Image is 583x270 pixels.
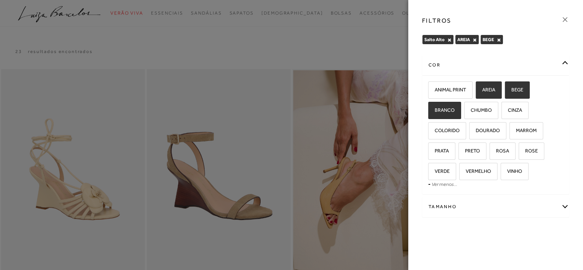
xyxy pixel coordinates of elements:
[460,168,491,174] span: VERMELHO
[473,37,477,43] button: AREIA Close
[463,108,471,115] input: CHUMBO
[429,107,455,113] span: BRANCO
[457,37,470,42] span: AREIA
[422,197,569,217] div: Tamanho
[490,148,509,154] span: ROSA
[427,87,435,95] input: ANIMAL PRINT
[427,148,435,156] input: PRATA
[427,169,435,176] input: VERDE
[500,108,508,115] input: CINZA
[459,148,480,154] span: PRETO
[510,128,537,133] span: MARROM
[458,169,466,176] input: VERMELHO
[422,55,569,75] div: cor
[506,87,523,93] span: BEGE
[499,169,507,176] input: VINHO
[447,37,452,43] button: Salto Alto Close
[502,107,522,113] span: CINZA
[468,128,476,136] input: DOURADO
[476,87,495,93] span: AREIA
[517,148,525,156] input: ROSE
[432,181,457,187] a: Ver menos...
[427,128,435,136] input: COLORIDO
[427,108,435,115] input: BRANCO
[424,37,445,42] span: Salto Alto
[488,148,496,156] input: ROSA
[483,37,494,42] span: BEGE
[429,148,449,154] span: PRATA
[457,148,465,156] input: PRETO
[508,128,516,136] input: MARROM
[501,168,522,174] span: VINHO
[504,87,511,95] input: BEGE
[470,128,500,133] span: DOURADO
[422,16,452,25] h3: FILTROS
[429,87,466,93] span: ANIMAL PRINT
[519,148,538,154] span: ROSE
[497,37,501,43] button: BEGE Close
[465,107,492,113] span: CHUMBO
[475,87,482,95] input: AREIA
[429,168,450,174] span: VERDE
[428,181,430,187] span: -
[429,128,460,133] span: COLORIDO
